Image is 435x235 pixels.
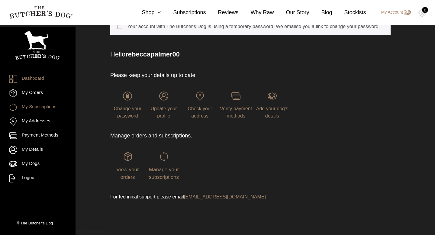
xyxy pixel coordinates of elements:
p: Manage orders and subscriptions. [110,132,289,140]
div: Your account with The Butcher's Dog is using a temporary password. We emailed you a link to chang... [110,17,391,35]
div: 0 [422,7,428,13]
img: login-TBD_Orders.png [123,152,132,161]
a: Update your profile [147,92,181,118]
a: My Dogs [9,160,66,168]
span: Update your profile [150,106,177,118]
a: My Addresses [9,117,66,126]
a: Manage your subscriptions [147,152,181,180]
a: Shop [130,8,161,17]
a: [EMAIL_ADDRESS][DOMAIN_NAME] [184,194,266,199]
span: Change your password [114,106,142,118]
a: My Account [375,9,411,16]
img: login-TBD_Profile.png [159,92,168,101]
a: Check your address [182,92,217,118]
a: Logout [9,174,66,182]
a: View your orders [110,152,145,180]
a: Payment Methods [9,132,66,140]
a: Stockists [332,8,366,17]
p: For technical support please email [110,193,289,201]
a: Dashboard [9,75,66,83]
a: Subscriptions [161,8,206,17]
span: Manage your subscriptions [149,167,179,180]
a: Change your password [110,92,145,118]
a: Verify payment methods [219,92,253,118]
img: login-TBD_Payments.png [231,92,240,101]
a: My Details [9,146,66,154]
a: Blog [309,8,332,17]
img: login-TBD_Password.png [123,92,132,101]
a: My Orders [9,89,66,97]
a: Our Story [274,8,309,17]
strong: rebeccapalmer00 [125,50,180,58]
a: Reviews [206,8,238,17]
span: Check your address [188,106,212,118]
span: Add your dog's details [256,106,288,118]
img: login-TBD_Subscriptions.png [159,152,169,161]
img: TBD_Cart-Empty.png [418,9,426,17]
img: login-TBD_Address.png [195,92,205,101]
p: Hello [110,49,391,59]
img: login-TBD_Dog.png [268,92,277,101]
img: TBD_Portrait_Logo_White.png [15,31,60,60]
a: Why Raw [239,8,274,17]
a: My Subscriptions [9,103,66,111]
span: Verify payment methods [220,106,252,118]
span: View your orders [116,167,139,180]
a: Add your dog's details [255,92,290,118]
p: Please keep your details up to date. [110,71,289,79]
